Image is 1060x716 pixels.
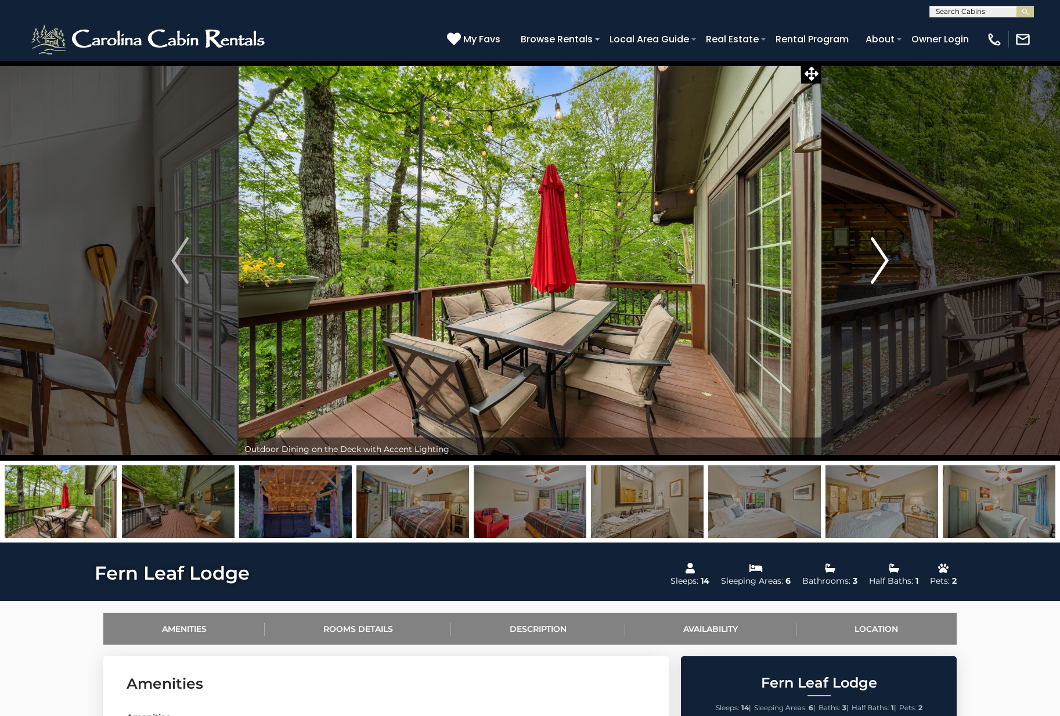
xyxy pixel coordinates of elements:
li: | [716,700,751,715]
a: Browse Rentals [515,29,598,49]
li: | [852,700,896,715]
button: Previous [122,60,239,461]
a: Rooms Details [265,613,451,645]
strong: 6 [809,703,813,712]
a: About [860,29,900,49]
button: Next [821,60,938,461]
li: | [819,700,849,715]
img: 168565208 [239,465,352,538]
span: Pets: [899,703,917,712]
span: Sleeping Areas: [754,703,807,712]
img: 168689116 [708,465,821,538]
img: 168689136 [5,465,117,538]
strong: 2 [918,703,922,712]
img: 168689117 [825,465,938,538]
img: White-1-2.png [29,22,270,57]
a: Local Area Guide [604,29,695,49]
h3: Amenities [127,674,646,694]
a: Rental Program [770,29,855,49]
span: Sleeps: [716,703,740,712]
img: mail-regular-white.png [1015,31,1031,48]
span: Baths: [819,703,841,712]
img: 168689119 [591,465,704,538]
strong: 1 [891,703,894,712]
a: My Favs [447,32,503,47]
div: Outdoor Dining on the Deck with Accent Lighting [239,437,821,461]
img: arrow [171,237,189,284]
img: phone-regular-white.png [986,31,1003,48]
h2: Fern Leaf Lodge [684,675,954,690]
strong: 3 [842,703,846,712]
span: Half Baths: [852,703,889,712]
a: Real Estate [700,29,765,49]
img: 168689112 [943,465,1055,538]
img: 168689111 [356,465,469,538]
img: 168689110 [474,465,586,538]
a: Description [451,613,625,645]
img: arrow [871,237,889,284]
a: Availability [625,613,796,645]
a: Amenities [103,613,265,645]
li: | [754,700,816,715]
a: Owner Login [906,29,975,49]
span: My Favs [463,32,500,46]
img: 168689138 [122,465,235,538]
a: Location [796,613,957,645]
strong: 14 [741,703,749,712]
